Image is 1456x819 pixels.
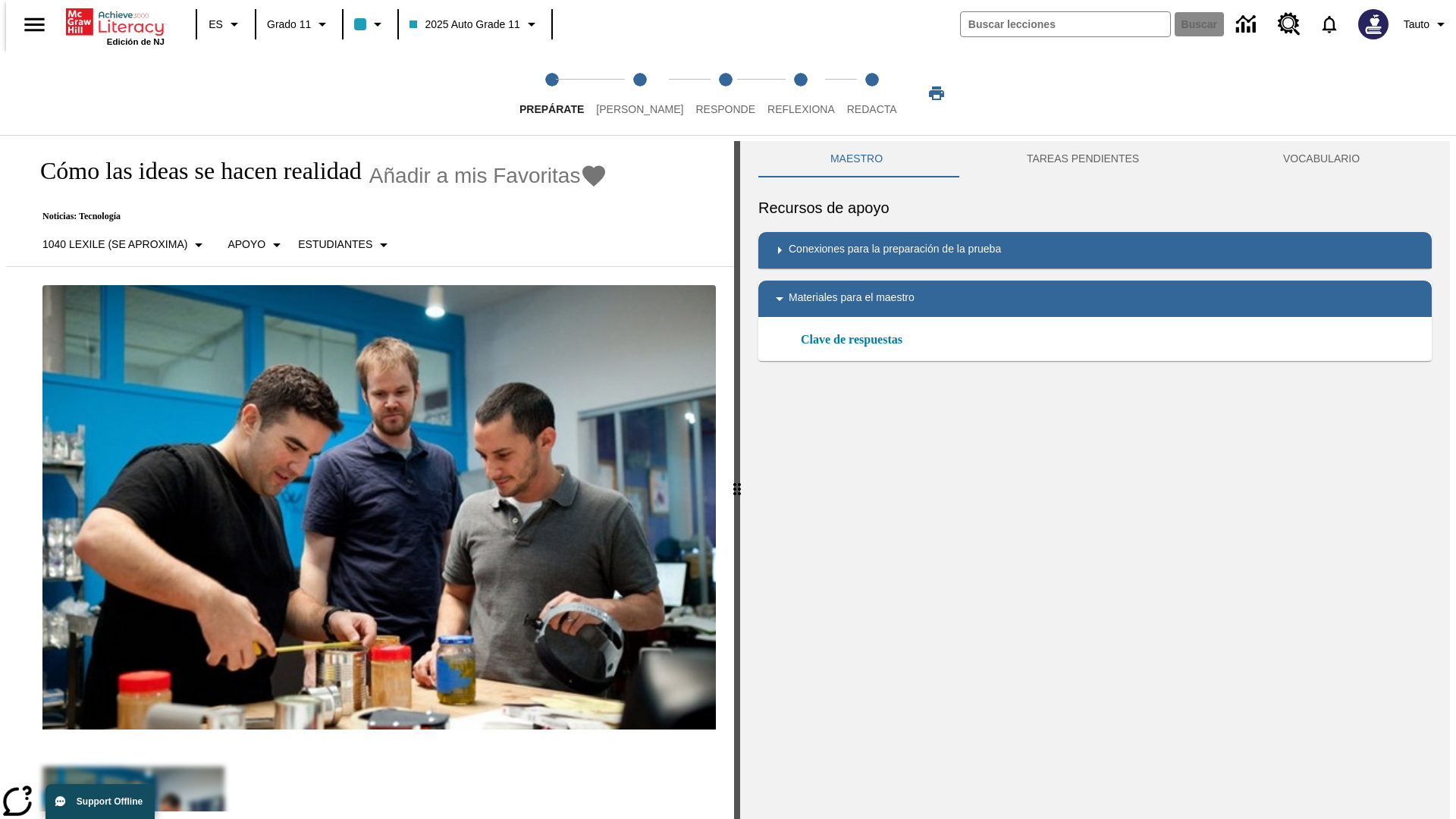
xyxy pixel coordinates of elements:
button: Redacta step 5 of 5 [835,52,909,135]
button: Lenguaje: ES, Selecciona un idioma [202,11,250,38]
span: Responde [695,103,755,115]
button: Support Offline [45,784,155,819]
a: Centro de información [1227,4,1269,45]
p: Conexiones para la preparación de la prueba [789,241,1001,259]
span: ES [209,17,223,33]
span: Prepárate [519,103,584,115]
h1: Cómo las ideas se hacen realidad [24,157,362,185]
p: Noticias: Tecnología [24,211,607,222]
button: VOCABULARIO [1211,141,1432,177]
p: 1040 Lexile (Se aproxima) [42,237,187,253]
button: Lee step 2 of 5 [584,52,695,135]
a: Centro de recursos, Se abrirá en una pestaña nueva. [1269,4,1310,45]
span: [PERSON_NAME] [596,103,683,115]
button: Maestro [758,141,955,177]
p: Apoyo [227,237,265,253]
span: Redacta [847,103,897,115]
div: Portada [66,5,165,46]
div: Conexiones para la preparación de la prueba [758,232,1432,268]
button: Imprimir [912,80,961,107]
img: Avatar [1358,9,1389,39]
button: Seleccionar estudiante [292,231,399,259]
button: El color de la clase es azul claro. Cambiar el color de la clase. [348,11,393,38]
span: Tauto [1404,17,1429,33]
p: Materiales para el maestro [789,290,915,308]
button: Reflexiona step 4 of 5 [755,52,847,135]
button: Escoja un nuevo avatar [1349,5,1398,44]
div: Materiales para el maestro [758,281,1432,317]
button: Clase: 2025 Auto Grade 11, Selecciona una clase [403,11,546,38]
img: El fundador de Quirky, Ben Kaufman prueba un nuevo producto con un compañero de trabajo, Gaz Brow... [42,285,716,730]
span: Reflexiona [767,103,835,115]
button: Tipo de apoyo, Apoyo [221,231,292,259]
span: 2025 Auto Grade 11 [409,17,519,33]
h6: Recursos de apoyo [758,196,1432,220]
p: Estudiantes [298,237,372,253]
span: Support Offline [77,796,143,807]
button: TAREAS PENDIENTES [955,141,1211,177]
a: Notificaciones [1310,5,1349,44]
div: Instructional Panel Tabs [758,141,1432,177]
div: activity [740,141,1450,819]
button: Responde step 3 of 5 [683,52,767,135]
button: Prepárate step 1 of 5 [507,52,596,135]
button: Perfil/Configuración [1398,11,1456,38]
button: Abrir el menú lateral [12,2,57,47]
span: Edición de NJ [107,37,165,46]
span: Añadir a mis Favoritas [369,164,581,188]
button: Añadir a mis Favoritas - Cómo las ideas se hacen realidad [369,162,608,189]
span: Grado 11 [267,17,311,33]
button: Grado: Grado 11, Elige un grado [261,11,337,38]
input: Buscar campo [961,12,1170,36]
a: Clave de respuestas, Se abrirá en una nueva ventana o pestaña [801,331,902,349]
div: reading [6,141,734,811]
div: Pulsa la tecla de intro o la barra espaciadora y luego presiona las flechas de derecha e izquierd... [734,141,740,819]
button: Seleccione Lexile, 1040 Lexile (Se aproxima) [36,231,214,259]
